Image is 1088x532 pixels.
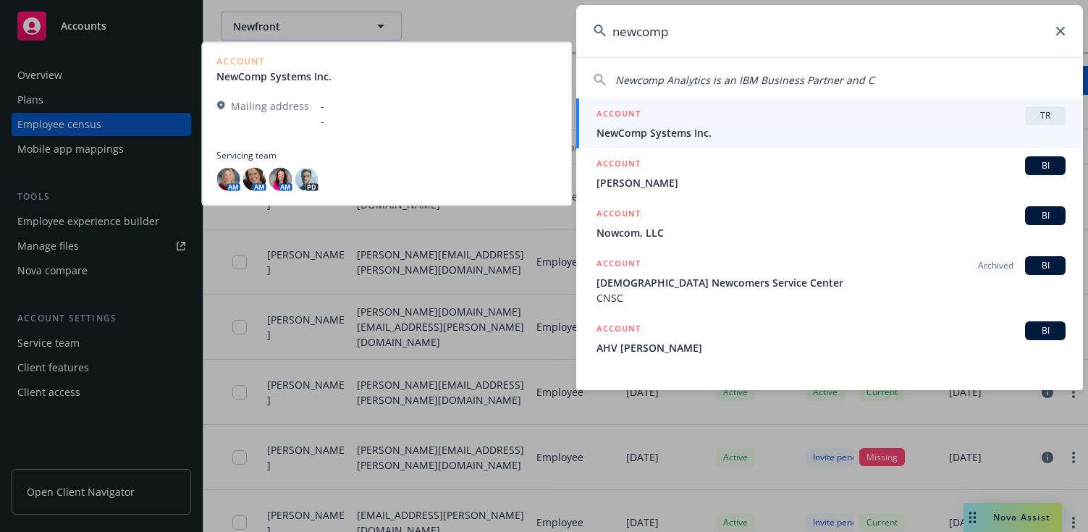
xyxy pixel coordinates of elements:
[596,106,641,124] h5: ACCOUNT
[978,259,1013,272] span: Archived
[596,125,1066,140] span: NewComp Systems Inc.
[596,175,1066,190] span: [PERSON_NAME]
[596,275,1066,290] span: [DEMOGRAPHIC_DATA] Newcomers Service Center
[576,5,1083,57] input: Search...
[1031,159,1060,172] span: BI
[576,148,1083,198] a: ACCOUNTBI[PERSON_NAME]
[576,313,1083,363] a: ACCOUNTBIAHV [PERSON_NAME]
[576,98,1083,148] a: ACCOUNTTRNewComp Systems Inc.
[576,248,1083,313] a: ACCOUNTArchivedBI[DEMOGRAPHIC_DATA] Newcomers Service CenterCNSC
[1031,109,1060,122] span: TR
[596,321,641,339] h5: ACCOUNT
[1031,324,1060,337] span: BI
[596,256,641,274] h5: ACCOUNT
[596,206,641,224] h5: ACCOUNT
[596,340,1066,355] span: AHV [PERSON_NAME]
[596,225,1066,240] span: Nowcom, LLC
[596,156,641,174] h5: ACCOUNT
[576,198,1083,248] a: ACCOUNTBINowcom, LLC
[615,73,874,87] span: Newcomp Analytics is an IBM Business Partner and C
[1031,209,1060,222] span: BI
[1031,259,1060,272] span: BI
[596,290,1066,305] span: CNSC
